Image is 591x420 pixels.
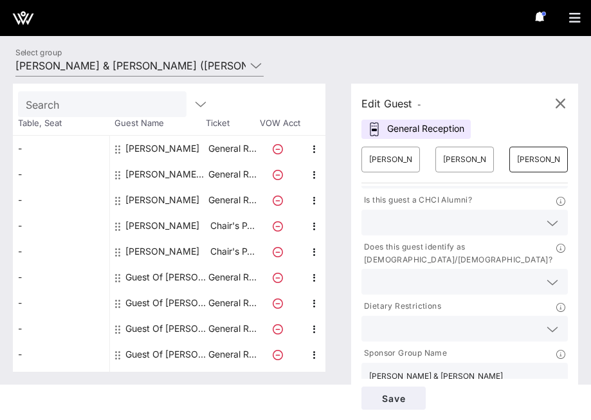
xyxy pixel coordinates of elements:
p: General R… [206,342,258,367]
div: - [13,213,109,239]
div: Paola Deobeta [125,239,199,264]
span: VOW Acct [257,117,302,130]
p: General R… [206,136,258,161]
div: Guest Of Johnson & Johnson [125,290,206,316]
p: General R… [206,187,258,213]
div: - [13,161,109,187]
p: General R… [206,264,258,290]
div: Leif Brierley [125,213,199,239]
div: - [13,342,109,367]
p: Does this guest identify as [DEMOGRAPHIC_DATA]/[DEMOGRAPHIC_DATA]? [361,241,556,266]
div: - [13,239,109,264]
input: Last Name* [443,149,486,170]
div: - [13,316,109,342]
span: Table, Seat [13,117,109,130]
span: Ticket [206,117,257,130]
p: Is this guest a CHCI Alumni? [361,194,472,207]
p: Sponsor Group Name [361,347,447,360]
p: Chair's P… [206,239,258,264]
span: - [417,100,421,109]
div: Guest Of Johnson & Johnson [125,264,206,290]
div: - [13,187,109,213]
div: Guest Of Johnson & Johnson [125,367,206,393]
div: Betty Gabriela Rodriguez [125,161,206,187]
div: Camila Batista [125,187,199,213]
div: - [13,290,109,316]
p: General R… [206,367,258,393]
div: Guest Of Johnson & Johnson [125,342,206,367]
div: Ashley Szofer [125,136,199,161]
p: Chair's P… [206,213,258,239]
button: Save [361,387,426,410]
p: Dietary Restrictions [361,300,441,313]
input: Email* [517,149,560,170]
p: General R… [206,316,258,342]
span: Guest Name [109,117,206,130]
div: - [13,136,109,161]
div: General Reception [361,120,471,139]
div: - [13,367,109,393]
span: Save [372,393,415,404]
label: Select group [15,48,62,57]
p: General R… [206,161,258,187]
div: - [13,264,109,290]
div: Guest Of Johnson & Johnson [125,316,206,342]
div: Edit Guest [361,95,421,113]
input: First Name* [369,149,412,170]
p: General R… [206,290,258,316]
